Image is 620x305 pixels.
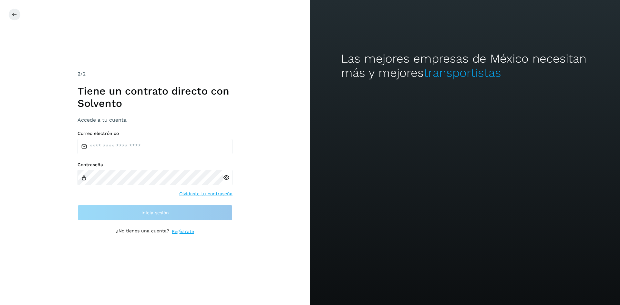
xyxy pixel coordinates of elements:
[77,85,232,110] h1: Tiene un contrato directo con Solvento
[179,190,232,197] a: Olvidaste tu contraseña
[77,71,80,77] span: 2
[141,210,169,215] span: Inicia sesión
[77,205,232,220] button: Inicia sesión
[341,52,589,80] h2: Las mejores empresas de México necesitan más y mejores
[77,162,232,168] label: Contraseña
[77,131,232,136] label: Correo electrónico
[172,228,194,235] a: Regístrate
[424,66,501,80] span: transportistas
[116,228,169,235] p: ¿No tienes una cuenta?
[77,117,232,123] h3: Accede a tu cuenta
[77,70,232,78] div: /2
